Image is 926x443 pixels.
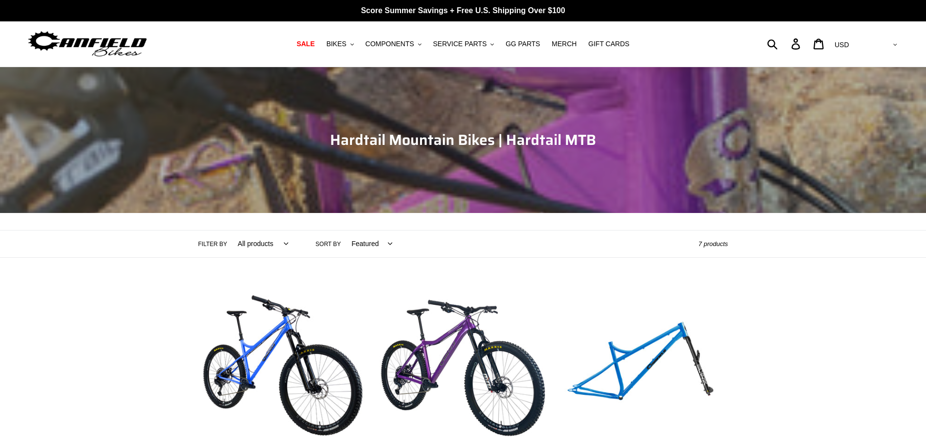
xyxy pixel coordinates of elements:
[428,37,499,51] button: SERVICE PARTS
[326,40,346,48] span: BIKES
[699,240,728,248] span: 7 products
[501,37,545,51] a: GG PARTS
[366,40,414,48] span: COMPONENTS
[27,29,148,59] img: Canfield Bikes
[361,37,426,51] button: COMPONENTS
[433,40,487,48] span: SERVICE PARTS
[330,128,596,151] span: Hardtail Mountain Bikes | Hardtail MTB
[198,240,227,248] label: Filter by
[772,33,797,54] input: Search
[547,37,581,51] a: MERCH
[297,40,314,48] span: SALE
[315,240,341,248] label: Sort by
[552,40,577,48] span: MERCH
[588,40,629,48] span: GIFT CARDS
[321,37,358,51] button: BIKES
[583,37,634,51] a: GIFT CARDS
[506,40,540,48] span: GG PARTS
[292,37,319,51] a: SALE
